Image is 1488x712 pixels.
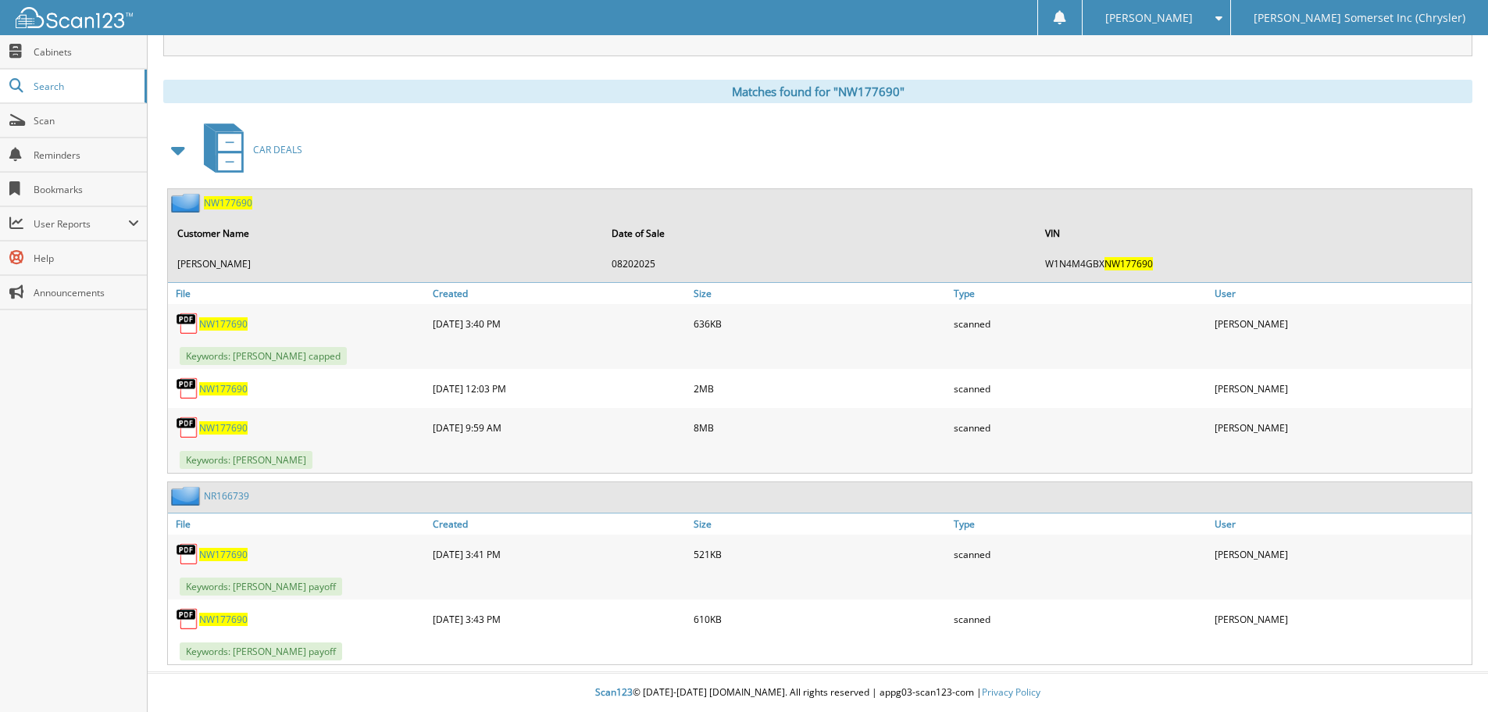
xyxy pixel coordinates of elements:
a: Created [429,283,690,304]
th: VIN [1037,217,1470,249]
span: Cabinets [34,45,139,59]
div: [DATE] 3:41 PM [429,538,690,570]
div: 610KB [690,603,951,635]
span: Keywords: [PERSON_NAME] payoff [180,642,342,660]
a: Type [950,513,1211,535]
a: User [1211,513,1472,535]
div: [DATE] 3:40 PM [429,308,690,339]
img: folder2.png [171,486,204,506]
span: Keywords: [PERSON_NAME] capped [180,347,347,365]
a: NW177690 [199,317,248,331]
a: Privacy Policy [982,685,1040,699]
a: NW177690 [199,421,248,435]
th: Date of Sale [604,217,1037,249]
div: scanned [950,538,1211,570]
img: PDF.png [176,377,199,400]
div: 8MB [690,412,951,443]
a: NW177690 [199,613,248,626]
a: Size [690,513,951,535]
span: Announcements [34,286,139,299]
img: PDF.png [176,416,199,439]
a: Type [950,283,1211,304]
span: Bookmarks [34,183,139,196]
div: [PERSON_NAME] [1211,538,1472,570]
div: 2MB [690,373,951,404]
a: NW177690 [199,548,248,561]
img: scan123-logo-white.svg [16,7,133,28]
td: W1N4M4GBX [1037,251,1470,277]
a: CAR DEALS [194,119,302,181]
a: NW177690 [204,196,252,209]
div: © [DATE]-[DATE] [DOMAIN_NAME]. All rights reserved | appg03-scan123-com | [148,674,1488,712]
td: 08202025 [604,251,1037,277]
div: [PERSON_NAME] [1211,603,1472,635]
div: [PERSON_NAME] [1211,308,1472,339]
span: Keywords: [PERSON_NAME] [180,451,312,469]
span: Help [34,252,139,265]
div: scanned [950,308,1211,339]
img: PDF.png [176,607,199,631]
img: folder2.png [171,193,204,213]
span: NW177690 [1104,257,1153,270]
a: File [168,513,429,535]
div: 636KB [690,308,951,339]
div: scanned [950,412,1211,443]
span: CAR DEALS [253,143,302,156]
div: 521KB [690,538,951,570]
span: Search [34,80,137,93]
td: [PERSON_NAME] [169,251,602,277]
span: [PERSON_NAME] [1105,13,1193,23]
a: File [168,283,429,304]
a: NW177690 [199,382,248,395]
a: NR166739 [204,489,249,503]
div: scanned [950,373,1211,404]
a: User [1211,283,1472,304]
iframe: Chat Widget [1410,637,1488,712]
span: Scan123 [595,685,633,699]
div: scanned [950,603,1211,635]
span: Reminders [34,148,139,162]
th: Customer Name [169,217,602,249]
div: [PERSON_NAME] [1211,412,1472,443]
span: Keywords: [PERSON_NAME] payoff [180,578,342,596]
a: Created [429,513,690,535]
div: [PERSON_NAME] [1211,373,1472,404]
span: User Reports [34,217,128,231]
img: PDF.png [176,312,199,335]
span: Scan [34,114,139,127]
div: [DATE] 12:03 PM [429,373,690,404]
span: [PERSON_NAME] Somerset Inc (Chrysler) [1254,13,1465,23]
div: [DATE] 9:59 AM [429,412,690,443]
a: Size [690,283,951,304]
img: PDF.png [176,542,199,566]
div: Matches found for "NW177690" [163,80,1472,103]
div: [DATE] 3:43 PM [429,603,690,635]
